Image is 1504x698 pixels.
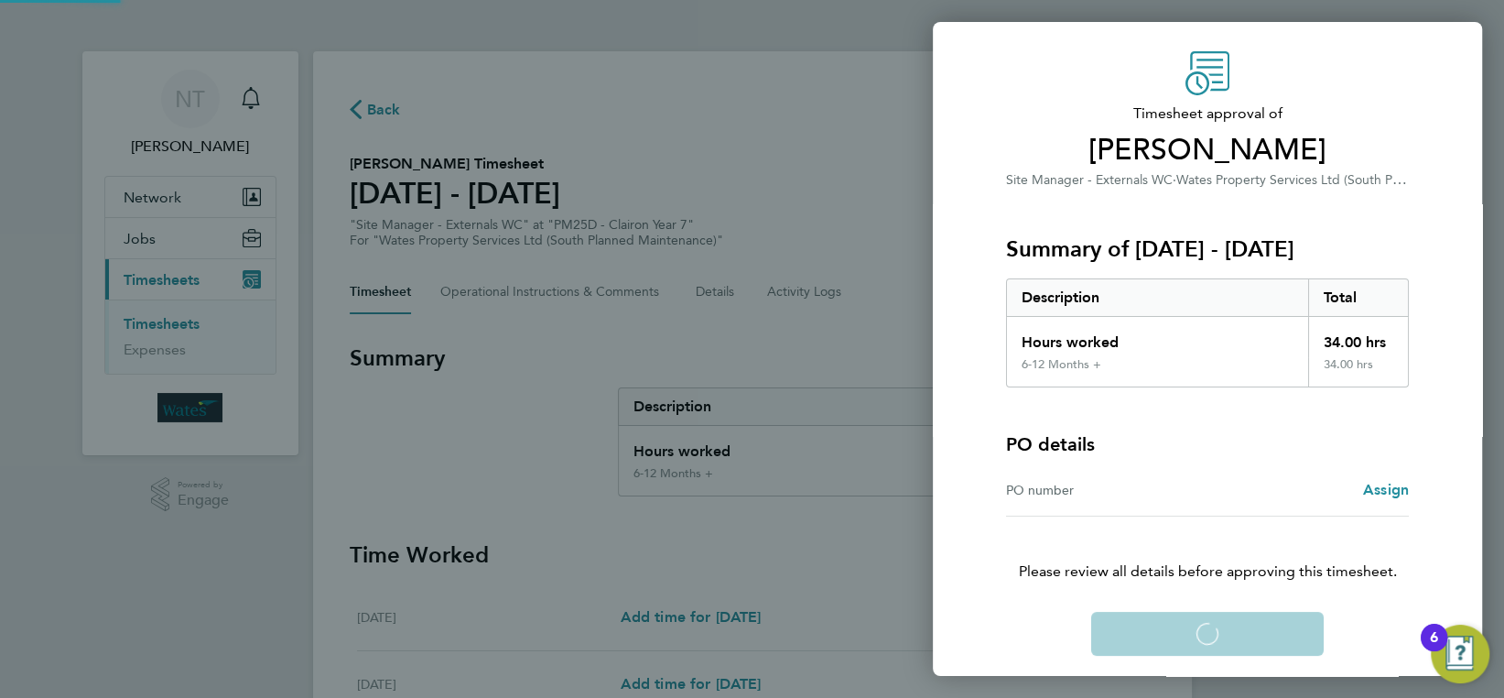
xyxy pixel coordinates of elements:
[1006,479,1207,501] div: PO number
[1006,103,1409,125] span: Timesheet approval of
[1363,479,1409,501] a: Assign
[1431,625,1489,683] button: Open Resource Center, 6 new notifications
[1006,172,1173,188] span: Site Manager - Externals WC
[1006,234,1409,264] h3: Summary of [DATE] - [DATE]
[1006,278,1409,387] div: Summary of 23 - 29 Aug 2025
[1430,638,1438,661] div: 6
[1308,317,1409,357] div: 34.00 hrs
[1308,357,1409,387] div: 34.00 hrs
[1007,279,1308,316] div: Description
[1022,357,1101,372] div: 6-12 Months +
[1007,317,1308,357] div: Hours worked
[1173,172,1176,188] span: ·
[1006,132,1409,169] span: [PERSON_NAME]
[1363,481,1409,498] span: Assign
[984,517,1431,583] p: Please review all details before approving this timesheet.
[1006,431,1095,457] h4: PO details
[1308,279,1409,316] div: Total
